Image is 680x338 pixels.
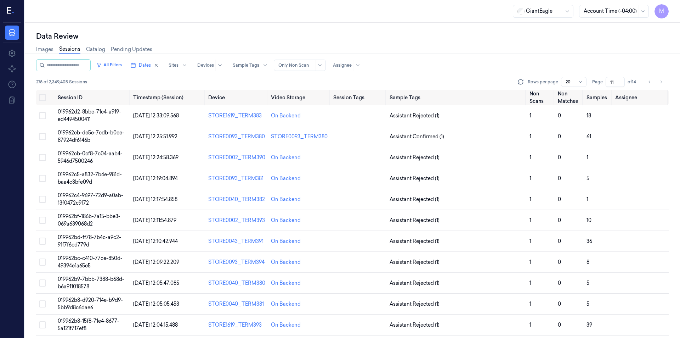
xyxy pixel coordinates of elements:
span: 18 [586,112,591,119]
div: STORE0093_TERM380 [271,133,328,140]
th: Timestamp (Session) [130,90,205,105]
nav: pagination [645,77,666,87]
span: Assistant Rejected (1) [390,259,440,266]
span: 1 [529,133,531,140]
span: 1 [529,196,531,203]
a: Catalog [86,46,105,53]
div: Data Review [36,31,669,41]
span: 0 [558,259,561,265]
th: Session Tags [330,90,387,105]
button: Select row [39,154,46,161]
span: [DATE] 12:25:51.992 [133,133,177,140]
span: Assistant Rejected (1) [390,238,440,245]
span: 019962c5-a832-7b4e-981d-baa4c3bfe09d [58,171,122,185]
span: Assistant Rejected (1) [390,112,440,120]
span: Assistant Rejected (1) [390,196,440,203]
span: 019962cb-0cf8-7c04-aab4-5946d7500246 [58,150,123,164]
button: Select row [39,259,46,266]
span: 36 [586,238,592,244]
div: On Backend [271,259,301,266]
span: 0 [558,238,561,244]
span: 0 [558,133,561,140]
span: 0 [558,112,561,119]
th: Sample Tags [387,90,527,105]
div: On Backend [271,279,301,287]
div: On Backend [271,154,301,161]
span: Page [592,79,603,85]
span: [DATE] 12:09:22.209 [133,259,179,265]
button: Select row [39,175,46,182]
button: Dates [127,60,161,71]
button: Go to next page [656,77,666,87]
button: Select row [39,238,46,245]
span: 019962d2-8bbc-71c4-a919-ed4494500411 [58,109,121,122]
span: Assistant Rejected (1) [390,279,440,287]
span: 1 [529,112,531,119]
span: 019962b8-d920-714e-b9d9-5bb9d8c6dae6 [58,297,123,311]
th: Assignee [612,90,669,105]
span: 0 [558,196,561,203]
div: On Backend [271,321,301,329]
span: 1 [529,217,531,223]
div: STORE0040_TERM380 [208,279,265,287]
th: Non Scans [527,90,555,105]
th: Samples [584,90,612,105]
div: On Backend [271,238,301,245]
span: 1 [529,238,531,244]
span: 0 [558,280,561,286]
button: All Filters [93,59,125,71]
span: [DATE] 12:19:04.894 [133,175,178,182]
button: Select row [39,196,46,203]
th: Device [205,90,268,105]
button: Select row [39,279,46,287]
span: 019962b9-7bbb-7388-b68d-b6a911018578 [58,276,124,290]
button: Select row [39,300,46,307]
p: Rows per page [528,79,558,85]
span: 019962bc-c410-77ce-850d-49394e1a65e5 [58,255,123,269]
button: Select row [39,112,46,119]
span: [DATE] 12:05:05.453 [133,301,179,307]
span: [DATE] 12:04:15.488 [133,322,178,328]
span: Dates [139,62,151,68]
span: Assistant Rejected (1) [390,175,440,182]
div: STORE0093_TERM380 [208,133,265,140]
span: Assistant Rejected (1) [390,300,440,308]
div: On Backend [271,112,301,120]
span: 39 [586,322,592,328]
span: 61 [586,133,591,140]
span: [DATE] 12:17:54.858 [133,196,177,203]
div: STORE0002_TERM390 [208,154,265,161]
span: [DATE] 12:05:47.085 [133,280,179,286]
span: 1 [529,154,531,161]
span: 1 [586,154,588,161]
span: 019962c4-9697-72d9-a0ab-13f0472c9f72 [58,192,123,206]
span: [DATE] 12:11:54.879 [133,217,176,223]
span: 1 [529,175,531,182]
span: Assistant Confirmed (1) [390,133,444,140]
div: STORE1619_TERM383 [208,112,265,120]
span: 019962bd-ff78-7b4c-a9c2-91f7f6cd779d [58,234,121,248]
span: 0 [558,217,561,223]
button: Go to previous page [645,77,654,87]
div: STORE0043_TERM391 [208,238,265,245]
span: 019962cb-de5e-7cdb-b0ee-87924df6146b [58,129,124,143]
div: STORE0093_TERM394 [208,259,265,266]
div: STORE1619_TERM393 [208,321,265,329]
span: 0 [558,154,561,161]
span: 5 [586,301,589,307]
span: 1 [586,196,588,203]
span: Assistant Rejected (1) [390,217,440,224]
span: Assistant Rejected (1) [390,321,440,329]
div: On Backend [271,217,301,224]
a: Images [36,46,53,53]
div: On Backend [271,196,301,203]
button: M [654,4,669,18]
span: 0 [558,301,561,307]
span: 0 [558,322,561,328]
div: STORE0040_TERM382 [208,196,265,203]
button: Select row [39,133,46,140]
span: of 14 [628,79,639,85]
button: Select row [39,321,46,328]
a: Sessions [59,45,80,54]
